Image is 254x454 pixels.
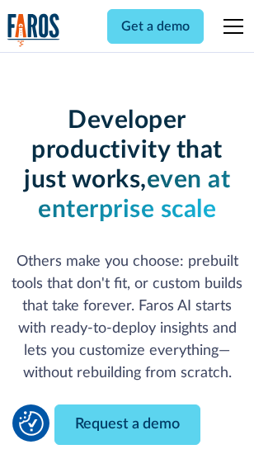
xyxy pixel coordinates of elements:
div: menu [214,7,247,46]
img: Revisit consent button [19,411,44,436]
a: Request a demo [54,404,200,445]
img: Logo of the analytics and reporting company Faros. [7,13,60,47]
button: Cookie Settings [19,411,44,436]
p: Others make you choose: prebuilt tools that don't fit, or custom builds that take forever. Faros ... [7,251,247,385]
a: Get a demo [107,9,204,44]
a: home [7,13,60,47]
strong: Developer productivity that just works, [24,108,223,192]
